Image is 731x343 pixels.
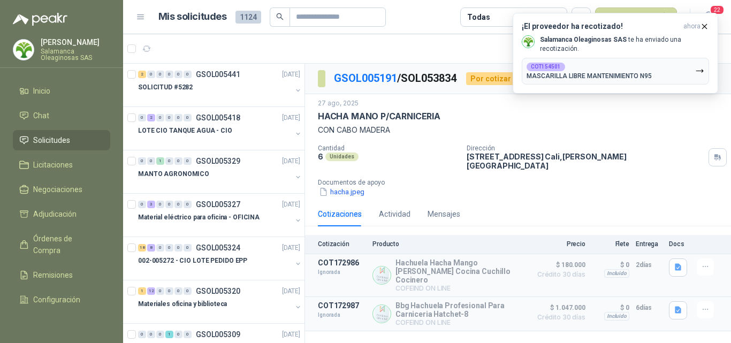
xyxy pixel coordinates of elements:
[467,152,704,170] p: [STREET_ADDRESS] Cali , [PERSON_NAME][GEOGRAPHIC_DATA]
[372,240,526,248] p: Producto
[138,201,146,208] div: 0
[184,244,192,251] div: 0
[636,301,663,314] p: 6 días
[147,331,155,338] div: 0
[156,201,164,208] div: 0
[683,22,700,31] span: ahora
[156,157,164,165] div: 1
[174,71,182,78] div: 0
[184,71,192,78] div: 0
[318,179,727,186] p: Documentos de apoyo
[138,256,247,266] p: 002-005272 - CIO LOTE PEDIDO EPP
[428,208,460,220] div: Mensajes
[636,240,663,248] p: Entrega
[33,85,50,97] span: Inicio
[174,201,182,208] div: 0
[318,186,365,197] button: hacha.jpeg
[13,13,67,26] img: Logo peakr
[196,114,240,121] p: GSOL005418
[33,208,77,220] span: Adjudicación
[196,287,240,295] p: GSOL005320
[138,299,227,309] p: Materiales oficina y biblioteca
[138,244,146,251] div: 18
[325,153,359,161] div: Unidades
[282,243,300,253] p: [DATE]
[522,22,679,31] h3: ¡El proveedor ha recotizado!
[513,13,718,94] button: ¡El proveedor ha recotizado!ahora Company LogoSalamanca Oleaginosas SAS te ha enviado una recotiz...
[147,71,155,78] div: 0
[318,124,718,136] p: CON CABO MADERA
[165,201,173,208] div: 0
[669,240,690,248] p: Docs
[138,111,302,146] a: 0 2 0 0 0 0 GSOL005418[DATE] LOTE CIO TANQUE AGUA - CIO
[156,71,164,78] div: 0
[318,267,366,278] p: Ignorada
[165,114,173,121] div: 0
[13,81,110,101] a: Inicio
[532,258,585,271] span: $ 180.000
[373,305,391,323] img: Company Logo
[165,287,173,295] div: 0
[33,269,73,281] span: Remisiones
[138,241,302,276] a: 18 8 0 0 0 0 GSOL005324[DATE] 002-005272 - CIO LOTE PEDIDO EPP
[466,72,515,85] div: Por cotizar
[147,244,155,251] div: 8
[138,114,146,121] div: 0
[138,71,146,78] div: 2
[532,271,585,278] span: Crédito 30 días
[156,287,164,295] div: 0
[592,258,629,271] p: $ 0
[334,70,458,87] p: / SOL053834
[33,110,49,121] span: Chat
[13,155,110,175] a: Licitaciones
[138,155,302,189] a: 0 0 1 0 0 0 GSOL005329[DATE] MANTO AGRONOMICO
[138,68,302,102] a: 2 0 0 0 0 0 GSOL005441[DATE] SOLICITUD #5282
[282,70,300,80] p: [DATE]
[165,331,173,338] div: 1
[13,130,110,150] a: Solicitudes
[156,114,164,121] div: 0
[373,266,391,284] img: Company Logo
[282,200,300,210] p: [DATE]
[13,204,110,224] a: Adjudicación
[184,287,192,295] div: 0
[184,114,192,121] div: 0
[595,7,677,27] button: Nueva solicitud
[395,284,526,292] p: COFEIND ON LINE
[184,157,192,165] div: 0
[33,134,70,146] span: Solicitudes
[174,157,182,165] div: 0
[174,287,182,295] div: 0
[33,233,100,256] span: Órdenes de Compra
[138,212,260,223] p: Material eléctrico para oficina - OFICINA
[532,240,585,248] p: Precio
[165,157,173,165] div: 0
[138,331,146,338] div: 0
[184,201,192,208] div: 0
[138,285,302,319] a: 1 12 0 0 0 0 GSOL005320[DATE] Materiales oficina y biblioteca
[527,72,652,80] p: MASCARILLA LIBRE MANTENIMIENTO N95
[147,157,155,165] div: 0
[282,113,300,123] p: [DATE]
[156,244,164,251] div: 0
[13,228,110,261] a: Órdenes de Compra
[318,208,362,220] div: Cotizaciones
[318,111,440,122] p: HACHA MANO P/CARNICERIA
[395,301,526,318] p: Bbg Hachuela Profesional Para Carniceria Hatchet-8
[318,240,366,248] p: Cotización
[395,318,526,326] p: COFEIND ON LINE
[318,144,458,152] p: Cantidad
[13,40,34,60] img: Company Logo
[158,9,227,25] h1: Mis solicitudes
[318,310,366,321] p: Ignorada
[196,157,240,165] p: GSOL005329
[165,71,173,78] div: 0
[174,331,182,338] div: 0
[184,331,192,338] div: 0
[699,7,718,27] button: 22
[147,201,155,208] div: 3
[147,114,155,121] div: 2
[196,201,240,208] p: GSOL005327
[318,301,366,310] p: COT172987
[174,114,182,121] div: 0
